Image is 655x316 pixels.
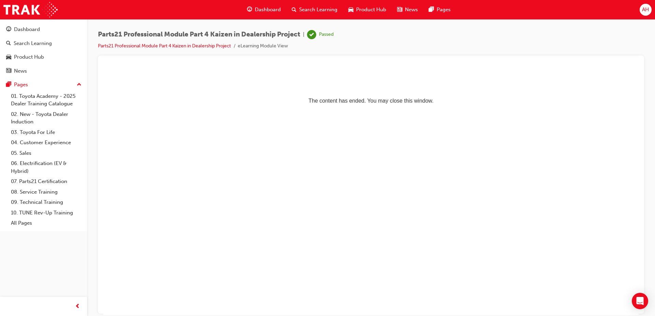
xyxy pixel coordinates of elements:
div: Search Learning [14,40,52,47]
span: guage-icon [247,5,252,14]
a: 08. Service Training [8,187,84,197]
button: Pages [3,78,84,91]
div: Product Hub [14,53,44,61]
div: News [14,67,27,75]
div: Open Intercom Messenger [632,293,648,309]
button: AH [640,4,652,16]
span: search-icon [292,5,296,14]
span: guage-icon [6,27,11,33]
span: up-icon [77,80,82,89]
a: 05. Sales [8,148,84,159]
span: AH [642,6,649,14]
a: News [3,65,84,77]
span: Dashboard [255,6,281,14]
button: DashboardSearch LearningProduct HubNews [3,22,84,78]
span: pages-icon [6,82,11,88]
a: pages-iconPages [423,3,456,17]
a: Parts21 Professional Module Part 4 Kaizen in Dealership Project [98,43,231,49]
a: 06. Electrification (EV & Hybrid) [8,158,84,176]
span: | [303,31,304,39]
span: news-icon [397,5,402,14]
a: search-iconSearch Learning [286,3,343,17]
a: Product Hub [3,51,84,63]
span: car-icon [348,5,353,14]
span: Parts21 Professional Module Part 4 Kaizen in Dealership Project [98,31,300,39]
span: pages-icon [429,5,434,14]
span: prev-icon [75,302,80,311]
span: Pages [437,6,451,14]
span: car-icon [6,54,11,60]
div: Passed [319,31,334,38]
a: Search Learning [3,37,84,50]
a: 07. Parts21 Certification [8,176,84,187]
span: search-icon [6,41,11,47]
span: news-icon [6,68,11,74]
a: 03. Toyota For Life [8,127,84,138]
a: 01. Toyota Academy - 2025 Dealer Training Catalogue [8,91,84,109]
a: car-iconProduct Hub [343,3,392,17]
a: 04. Customer Experience [8,137,84,148]
a: 10. TUNE Rev-Up Training [8,208,84,218]
span: News [405,6,418,14]
a: 02. New - Toyota Dealer Induction [8,109,84,127]
a: guage-iconDashboard [242,3,286,17]
a: Dashboard [3,23,84,36]
img: Trak [3,2,58,17]
p: The content has ended. You may close this window. [3,5,533,36]
span: learningRecordVerb_PASS-icon [307,30,316,39]
a: 09. Technical Training [8,197,84,208]
li: eLearning Module View [238,42,288,50]
span: Search Learning [299,6,337,14]
a: All Pages [8,218,84,228]
div: Pages [14,81,28,89]
div: Dashboard [14,26,40,33]
a: news-iconNews [392,3,423,17]
span: Product Hub [356,6,386,14]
